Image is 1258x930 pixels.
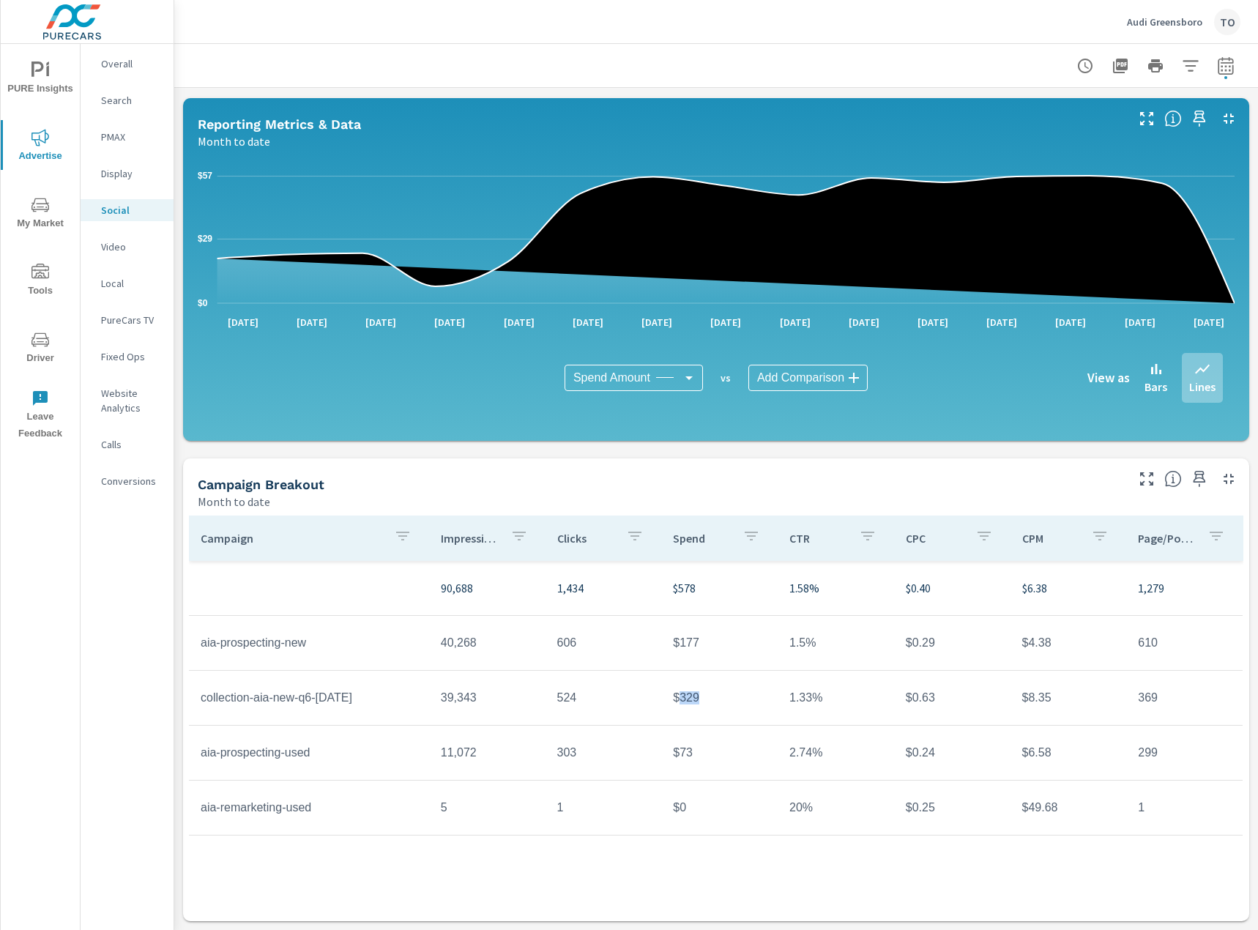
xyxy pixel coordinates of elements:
[198,298,208,308] text: $0
[81,272,174,294] div: Local
[546,625,662,661] td: 606
[1,44,80,448] div: nav menu
[198,133,270,150] p: Month to date
[838,315,890,330] p: [DATE]
[429,680,546,716] td: 39,343
[789,579,882,597] p: 1.58%
[778,625,894,661] td: 1.5%
[700,315,751,330] p: [DATE]
[661,789,778,826] td: $0
[441,579,534,597] p: 90,688
[101,349,162,364] p: Fixed Ops
[1011,734,1127,771] td: $6.58
[81,309,174,331] div: PureCars TV
[546,734,662,771] td: 303
[189,734,429,771] td: aia-prospecting-used
[101,93,162,108] p: Search
[1183,315,1235,330] p: [DATE]
[424,315,475,330] p: [DATE]
[429,789,546,826] td: 5
[101,56,162,71] p: Overall
[673,579,766,597] p: $578
[565,365,703,391] div: Spend Amount
[1011,680,1127,716] td: $8.35
[557,579,650,597] p: 1,434
[101,474,162,488] p: Conversions
[101,203,162,217] p: Social
[1141,51,1170,81] button: Print Report
[1145,378,1167,395] p: Bars
[81,89,174,111] div: Search
[778,734,894,771] td: 2.74%
[5,390,75,442] span: Leave Feedback
[441,531,499,546] p: Impressions
[429,625,546,661] td: 40,268
[1164,470,1182,488] span: This is a summary of Social performance results by campaign. Each column can be sorted.
[748,365,868,391] div: Add Comparison
[631,315,682,330] p: [DATE]
[189,625,429,661] td: aia-prospecting-new
[198,116,361,132] h5: Reporting Metrics & Data
[189,789,429,826] td: aia-remarketing-used
[1138,579,1231,597] p: 1,279
[5,331,75,367] span: Driver
[1135,107,1158,130] button: Make Fullscreen
[894,625,1011,661] td: $0.29
[1211,51,1240,81] button: Select Date Range
[1045,315,1096,330] p: [DATE]
[494,315,545,330] p: [DATE]
[5,196,75,232] span: My Market
[5,264,75,300] span: Tools
[101,276,162,291] p: Local
[1126,625,1243,661] td: 610
[1126,734,1243,771] td: 299
[189,680,429,716] td: collection-aia-new-q6-[DATE]
[355,315,406,330] p: [DATE]
[673,531,731,546] p: Spend
[1138,531,1196,546] p: Page/Post Action
[1022,531,1080,546] p: CPM
[198,477,324,492] h5: Campaign Breakout
[1127,15,1202,29] p: Audi Greensboro
[778,680,894,716] td: 1.33%
[1022,579,1115,597] p: $6.38
[976,315,1027,330] p: [DATE]
[198,234,212,244] text: $29
[1214,9,1240,35] div: TO
[217,315,269,330] p: [DATE]
[1126,789,1243,826] td: 1
[1114,315,1166,330] p: [DATE]
[907,315,959,330] p: [DATE]
[286,315,338,330] p: [DATE]
[81,382,174,419] div: Website Analytics
[894,734,1011,771] td: $0.24
[1011,625,1127,661] td: $4.38
[198,171,212,181] text: $57
[703,371,748,384] p: vs
[81,236,174,258] div: Video
[1188,107,1211,130] span: Save this to your personalized report
[81,163,174,185] div: Display
[1189,378,1216,395] p: Lines
[81,126,174,148] div: PMAX
[101,437,162,452] p: Calls
[5,62,75,97] span: PURE Insights
[573,371,650,385] span: Spend Amount
[1126,680,1243,716] td: 369
[1176,51,1205,81] button: Apply Filters
[661,734,778,771] td: $73
[557,531,615,546] p: Clicks
[198,493,270,510] p: Month to date
[101,130,162,144] p: PMAX
[5,129,75,165] span: Advertise
[778,789,894,826] td: 20%
[81,470,174,492] div: Conversions
[546,680,662,716] td: 524
[201,531,382,546] p: Campaign
[562,315,614,330] p: [DATE]
[1011,789,1127,826] td: $49.68
[81,434,174,455] div: Calls
[894,680,1011,716] td: $0.63
[789,531,847,546] p: CTR
[546,789,662,826] td: 1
